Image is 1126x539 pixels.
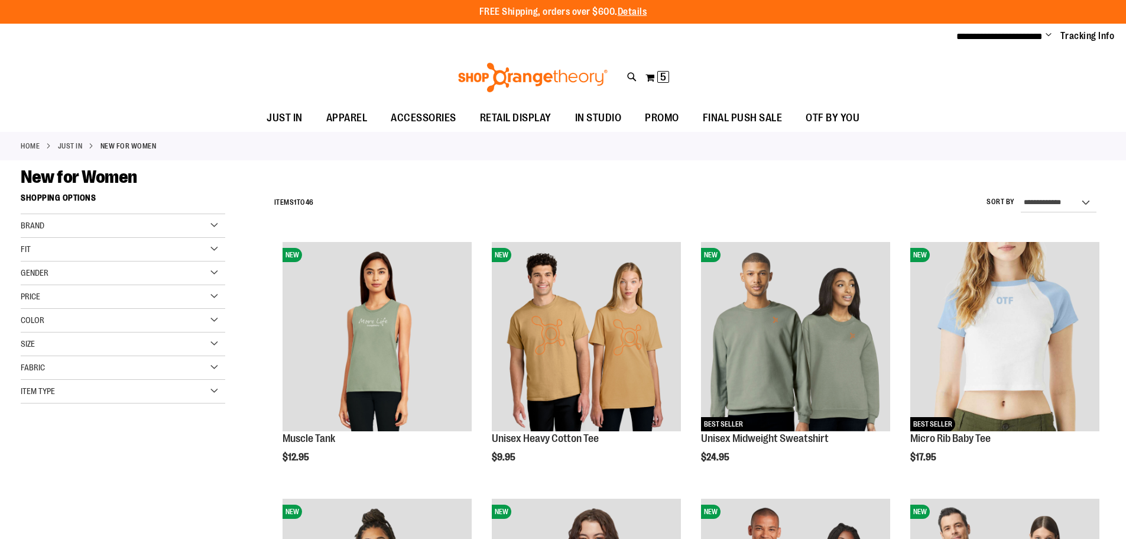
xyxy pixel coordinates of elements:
span: NEW [492,248,511,262]
a: Micro Rib Baby TeeNEWBEST SELLER [910,242,1099,433]
a: Muscle TankNEW [283,242,472,433]
span: $17.95 [910,452,938,463]
a: Unisex Midweight SweatshirtNEWBEST SELLER [701,242,890,433]
span: Fit [21,244,31,254]
span: NEW [701,505,721,519]
span: $24.95 [701,452,731,463]
span: NEW [492,505,511,519]
a: Micro Rib Baby Tee [910,433,991,444]
span: BEST SELLER [701,417,746,431]
span: 5 [660,71,666,83]
a: JUST IN [58,141,83,151]
img: Muscle Tank [283,242,472,431]
span: NEW [910,505,930,519]
span: JUST IN [267,105,303,131]
h2: Items to [274,193,314,212]
img: Shop Orangetheory [456,63,609,92]
span: PROMO [645,105,679,131]
strong: Shopping Options [21,188,225,214]
img: Micro Rib Baby Tee [910,242,1099,431]
img: Unisex Heavy Cotton Tee [492,242,681,431]
div: product [277,236,478,493]
span: Gender [21,268,48,277]
span: Fabric [21,363,45,372]
span: BEST SELLER [910,417,955,431]
label: Sort By [987,197,1015,207]
a: Details [618,7,647,17]
span: Size [21,339,35,348]
span: APPAREL [326,105,368,131]
span: IN STUDIO [575,105,622,131]
button: Account menu [1046,30,1052,42]
div: product [486,236,687,493]
span: 46 [306,198,314,206]
span: Color [21,315,44,325]
span: $12.95 [283,452,311,463]
a: Tracking Info [1060,30,1115,43]
span: ACCESSORIES [391,105,456,131]
span: RETAIL DISPLAY [480,105,551,131]
span: NEW [283,248,302,262]
span: NEW [701,248,721,262]
a: Muscle Tank [283,433,335,444]
span: New for Women [21,167,137,187]
img: Unisex Midweight Sweatshirt [701,242,890,431]
a: Unisex Heavy Cotton TeeNEW [492,242,681,433]
p: FREE Shipping, orders over $600. [479,5,647,19]
span: FINAL PUSH SALE [703,105,783,131]
span: NEW [910,248,930,262]
span: Brand [21,221,44,230]
span: 1 [294,198,297,206]
span: NEW [283,505,302,519]
strong: New for Women [100,141,157,151]
a: Unisex Midweight Sweatshirt [701,433,829,444]
div: product [904,236,1105,493]
a: Unisex Heavy Cotton Tee [492,433,599,444]
span: OTF BY YOU [806,105,859,131]
span: Item Type [21,386,55,396]
span: Price [21,292,40,301]
a: Home [21,141,40,151]
div: product [695,236,896,493]
span: $9.95 [492,452,517,463]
